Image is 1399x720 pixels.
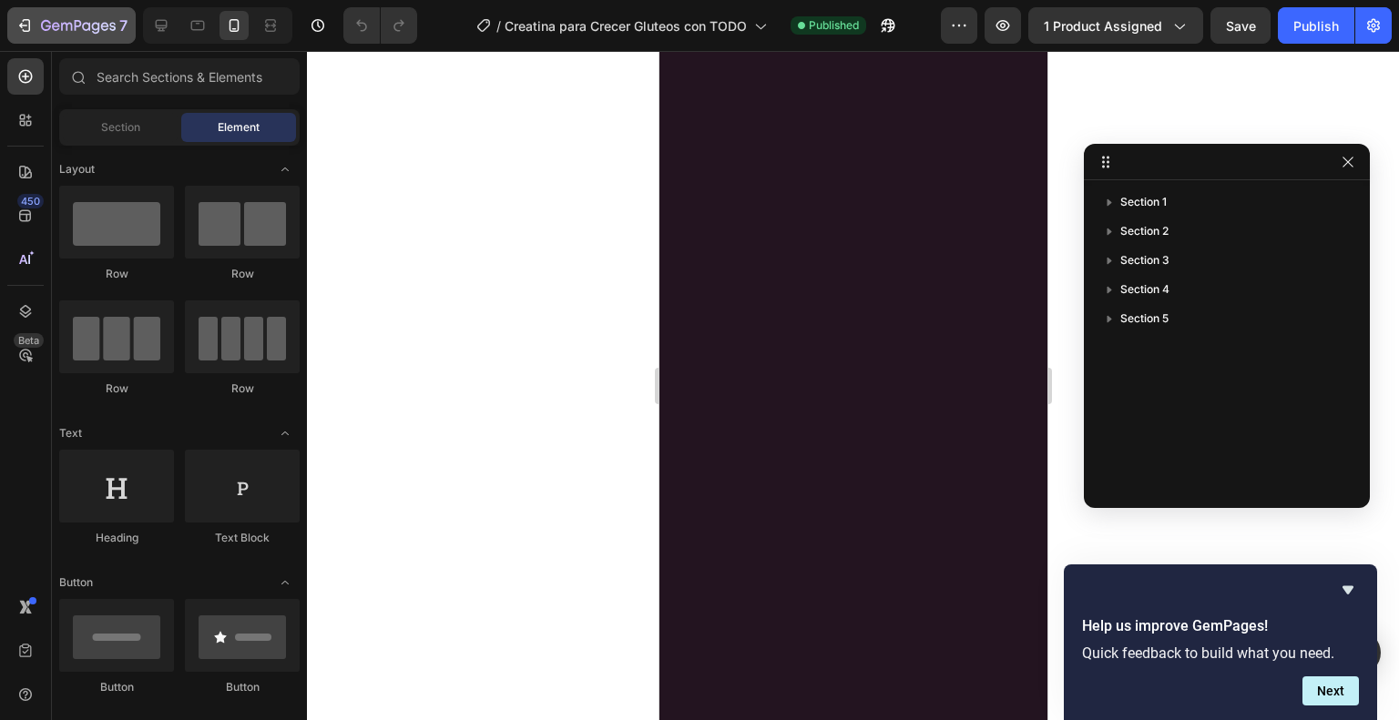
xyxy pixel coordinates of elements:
[1044,16,1162,35] span: 1 product assigned
[59,380,174,397] div: Row
[101,119,140,136] span: Section
[271,419,300,448] span: Toggle open
[59,425,82,441] span: Text
[7,7,136,44] button: 7
[1082,579,1359,705] div: Help us improve GemPages!
[17,194,44,208] div: 450
[1293,16,1339,35] div: Publish
[59,161,95,177] span: Layout
[1120,309,1169,328] span: Section 5
[119,15,128,36] p: 7
[496,16,501,35] span: /
[185,530,300,546] div: Text Block
[1120,222,1169,240] span: Section 2
[343,7,417,44] div: Undo/Redo
[1302,676,1359,705] button: Next question
[271,568,300,597] span: Toggle open
[1082,615,1359,637] h2: Help us improve GemPages!
[1210,7,1271,44] button: Save
[1120,193,1167,211] span: Section 1
[59,574,93,591] span: Button
[505,16,747,35] span: Creatina para Crecer Gluteos con TODO
[59,266,174,282] div: Row
[1120,280,1169,299] span: Section 4
[1082,644,1359,662] p: Quick feedback to build what you need.
[185,380,300,397] div: Row
[59,679,174,695] div: Button
[14,333,44,348] div: Beta
[1226,18,1256,34] span: Save
[1278,7,1354,44] button: Publish
[185,679,300,695] div: Button
[185,266,300,282] div: Row
[1337,579,1359,601] button: Hide survey
[218,119,260,136] span: Element
[1120,251,1169,269] span: Section 3
[59,58,300,95] input: Search Sections & Elements
[659,51,1047,720] iframe: Design area
[1028,7,1203,44] button: 1 product assigned
[59,530,174,546] div: Heading
[809,17,859,34] span: Published
[271,155,300,184] span: Toggle open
